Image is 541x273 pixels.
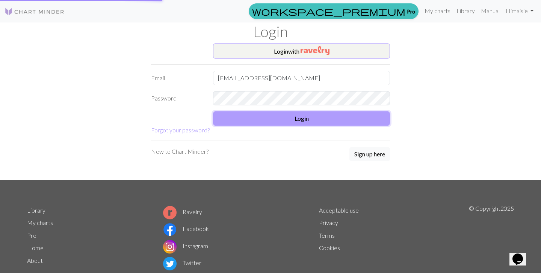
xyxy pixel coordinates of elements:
[213,43,390,58] button: Loginwith
[163,225,209,232] a: Facebook
[5,7,65,16] img: Logo
[27,244,44,251] a: Home
[453,3,478,18] a: Library
[319,244,340,251] a: Cookies
[147,91,209,105] label: Password
[27,232,36,239] a: Pro
[213,111,390,126] button: Login
[27,207,45,214] a: Library
[319,207,359,214] a: Acceptable use
[163,259,201,266] a: Twitter
[301,46,329,55] img: Ravelry
[422,3,453,18] a: My charts
[163,208,202,215] a: Ravelry
[163,242,208,249] a: Instagram
[23,22,518,40] h1: Login
[319,219,338,226] a: Privacy
[349,147,390,162] a: Sign up here
[349,147,390,161] button: Sign up here
[469,204,514,272] p: © Copyright 2025
[252,6,405,16] span: workspace_premium
[147,71,209,85] label: Email
[151,126,210,133] a: Forgot your password?
[478,3,503,18] a: Manual
[319,232,335,239] a: Terms
[163,240,177,253] img: Instagram logo
[163,257,177,270] img: Twitter logo
[27,257,43,264] a: About
[27,219,53,226] a: My charts
[509,243,533,265] iframe: chat widget
[163,206,177,219] img: Ravelry logo
[249,3,419,19] a: Pro
[151,147,209,156] p: New to Chart Minder?
[163,223,177,236] img: Facebook logo
[503,3,536,18] a: Himaisie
